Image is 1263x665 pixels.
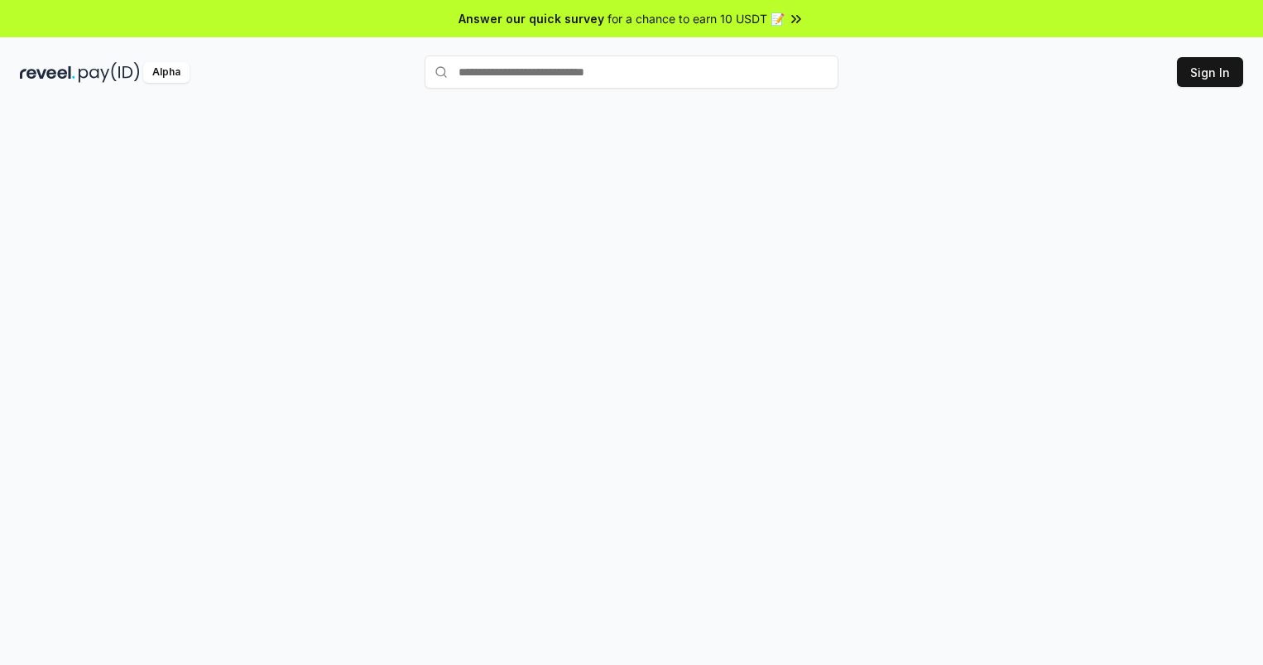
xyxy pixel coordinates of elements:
img: pay_id [79,62,140,83]
div: Alpha [143,62,190,83]
span: for a chance to earn 10 USDT 📝 [607,10,785,27]
button: Sign In [1177,57,1243,87]
img: reveel_dark [20,62,75,83]
span: Answer our quick survey [459,10,604,27]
